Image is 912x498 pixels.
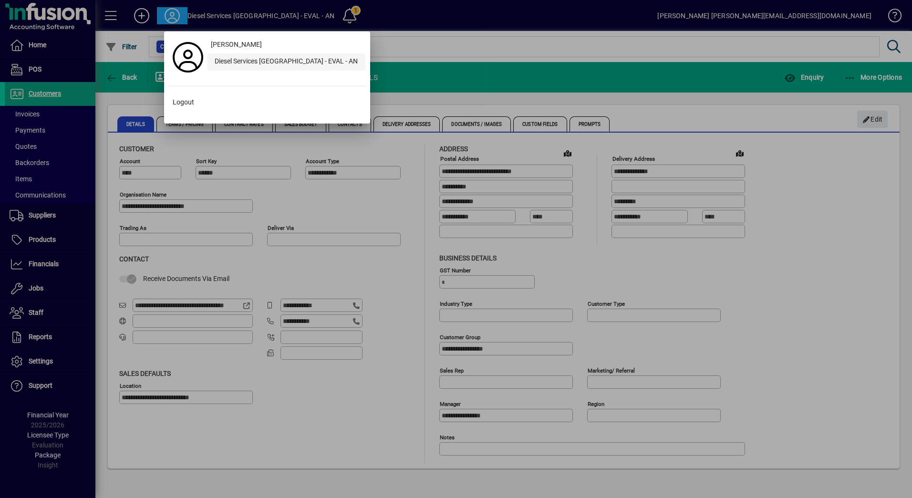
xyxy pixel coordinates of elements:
[207,36,365,53] a: [PERSON_NAME]
[173,97,194,107] span: Logout
[207,53,365,71] button: Diesel Services [GEOGRAPHIC_DATA] - EVAL - AN
[169,49,207,66] a: Profile
[169,94,365,111] button: Logout
[211,40,262,50] span: [PERSON_NAME]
